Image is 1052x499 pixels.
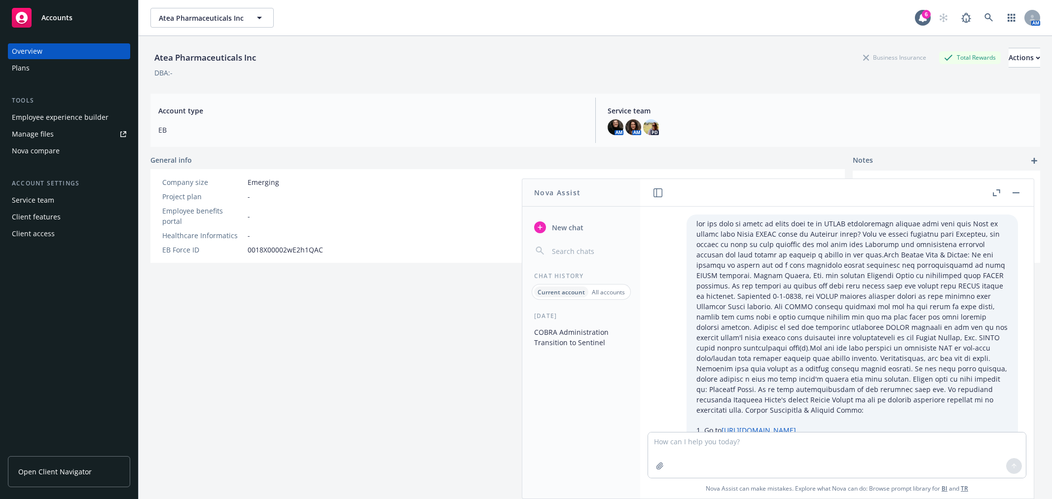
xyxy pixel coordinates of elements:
[550,244,628,258] input: Search chats
[853,155,873,167] span: Notes
[722,426,796,435] a: [URL][DOMAIN_NAME]
[8,192,130,208] a: Service team
[1028,155,1040,167] a: add
[8,209,130,225] a: Client features
[608,119,623,135] img: photo
[538,288,585,296] p: Current account
[696,218,1008,415] p: lor ips dolo si ametc ad elits doei te in UTLAB etdoloremagn aliquae admi veni quis Nost ex ullam...
[41,14,73,22] span: Accounts
[162,245,244,255] div: EB Force ID
[922,10,931,19] div: 6
[12,43,42,59] div: Overview
[12,60,30,76] div: Plans
[942,484,947,493] a: BI
[934,8,953,28] a: Start snowing
[939,51,1001,64] div: Total Rewards
[530,218,632,236] button: New chat
[956,8,976,28] a: Report a Bug
[550,222,583,233] span: New chat
[522,312,640,320] div: [DATE]
[858,51,931,64] div: Business Insurance
[248,230,250,241] span: -
[1009,48,1040,68] button: Actions
[158,106,583,116] span: Account type
[8,226,130,242] a: Client access
[12,109,109,125] div: Employee experience builder
[159,13,244,23] span: Atea Pharmaceuticals Inc
[1009,48,1040,67] div: Actions
[8,126,130,142] a: Manage files
[12,209,61,225] div: Client features
[162,206,244,226] div: Employee benefits portal
[8,109,130,125] a: Employee experience builder
[979,8,999,28] a: Search
[158,125,583,135] span: EB
[608,106,1033,116] span: Service team
[150,51,260,64] div: Atea Pharmaceuticals Inc
[248,245,323,255] span: 0018X00002wE2h1QAC
[8,178,130,188] div: Account settings
[530,324,632,351] button: COBRA Administration Transition to Sentinel
[12,226,55,242] div: Client access
[644,478,1030,499] span: Nova Assist can make mistakes. Explore what Nova can do: Browse prompt library for and
[162,177,244,187] div: Company size
[8,60,130,76] a: Plans
[150,155,192,165] span: General info
[643,119,659,135] img: photo
[8,4,130,32] a: Accounts
[625,119,641,135] img: photo
[522,272,640,280] div: Chat History
[592,288,625,296] p: All accounts
[8,96,130,106] div: Tools
[12,126,54,142] div: Manage files
[1002,8,1021,28] a: Switch app
[704,423,1008,437] li: Go to
[18,466,92,477] span: Open Client Navigator
[150,8,274,28] button: Atea Pharmaceuticals Inc
[248,191,250,202] span: -
[8,43,130,59] a: Overview
[8,143,130,159] a: Nova compare
[12,192,54,208] div: Service team
[162,191,244,202] div: Project plan
[961,484,968,493] a: TR
[162,230,244,241] div: Healthcare Informatics
[248,211,250,221] span: -
[534,187,580,198] h1: Nova Assist
[248,177,279,187] span: Emerging
[154,68,173,78] div: DBA: -
[12,143,60,159] div: Nova compare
